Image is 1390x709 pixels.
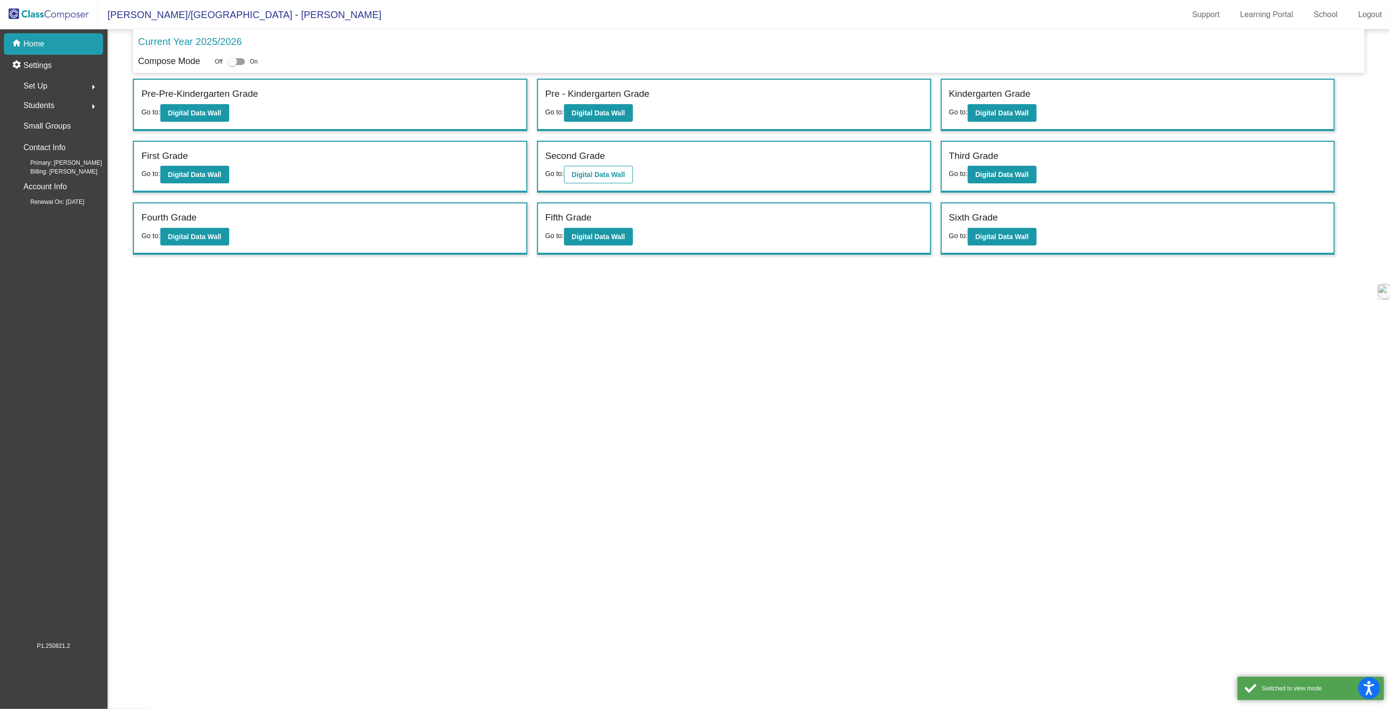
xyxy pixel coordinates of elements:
p: Account Info [23,180,67,194]
label: Third Grade [949,149,999,163]
span: [PERSON_NAME]/[GEOGRAPHIC_DATA] - [PERSON_NAME] [98,7,381,22]
a: Learning Portal [1233,7,1302,22]
button: Digital Data Wall [564,104,633,122]
label: First Grade [141,149,188,163]
button: Digital Data Wall [968,166,1037,183]
b: Digital Data Wall [572,109,625,117]
label: Kindergarten Grade [949,87,1031,101]
button: Digital Data Wall [160,228,229,245]
p: Contact Info [23,141,65,155]
span: Billing: [PERSON_NAME] [15,167,97,176]
b: Digital Data Wall [168,171,221,178]
b: Digital Data Wall [976,171,1029,178]
label: Fourth Grade [141,211,196,225]
span: Primary: [PERSON_NAME] [15,158,102,167]
mat-icon: settings [12,60,23,71]
b: Digital Data Wall [168,233,221,241]
span: Go to: [141,232,160,240]
span: Go to: [141,108,160,116]
span: Go to: [949,170,968,177]
span: Go to: [141,170,160,177]
span: Go to: [545,108,564,116]
p: Settings [23,60,52,71]
p: Home [23,38,44,50]
b: Digital Data Wall [976,109,1029,117]
label: Pre-Pre-Kindergarten Grade [141,87,258,101]
p: Compose Mode [138,55,200,68]
span: Go to: [545,232,564,240]
a: School [1306,7,1346,22]
button: Digital Data Wall [564,228,633,245]
button: Digital Data Wall [968,228,1037,245]
div: Switched to view mode [1262,684,1377,693]
span: Go to: [949,232,968,240]
b: Digital Data Wall [572,233,625,241]
button: Digital Data Wall [160,104,229,122]
b: Digital Data Wall [168,109,221,117]
a: Logout [1350,7,1390,22]
label: Pre - Kindergarten Grade [545,87,650,101]
button: Digital Data Wall [968,104,1037,122]
span: Students [23,99,54,112]
label: Fifth Grade [545,211,592,225]
a: Support [1185,7,1228,22]
b: Digital Data Wall [572,171,625,178]
span: Set Up [23,79,47,93]
label: Sixth Grade [949,211,998,225]
b: Digital Data Wall [976,233,1029,241]
span: Renewal On: [DATE] [15,198,84,206]
span: On [250,57,258,66]
p: Small Groups [23,119,71,133]
button: Digital Data Wall [564,166,633,183]
mat-icon: home [12,38,23,50]
span: Go to: [949,108,968,116]
button: Digital Data Wall [160,166,229,183]
mat-icon: arrow_right [87,101,99,112]
label: Second Grade [545,149,606,163]
span: Off [215,57,223,66]
mat-icon: arrow_right [87,81,99,93]
span: Go to: [545,170,564,177]
p: Current Year 2025/2026 [138,34,241,49]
